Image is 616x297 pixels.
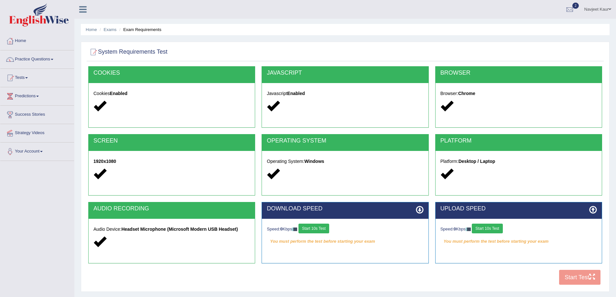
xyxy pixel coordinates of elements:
[572,3,579,9] span: 2
[0,69,74,85] a: Tests
[0,124,74,140] a: Strategy Videos
[93,206,250,212] h2: AUDIO RECORDING
[440,206,597,212] h2: UPLOAD SPEED
[459,159,495,164] strong: Desktop / Laptop
[440,224,597,235] div: Speed: Kbps
[304,159,324,164] strong: Windows
[118,27,161,33] li: Exam Requirements
[440,237,597,246] em: You must perform the test before starting your exam
[0,32,74,48] a: Home
[0,50,74,67] a: Practice Questions
[93,227,250,232] h5: Audio Device:
[121,227,238,232] strong: Headset Microphone (Microsoft Modern USB Headset)
[93,159,116,164] strong: 1920x1080
[440,91,597,96] h5: Browser:
[110,91,127,96] strong: Enabled
[466,228,471,231] img: ajax-loader-fb-connection.gif
[298,224,329,233] button: Start 10s Test
[267,237,423,246] em: You must perform the test before starting your exam
[93,70,250,76] h2: COOKIES
[93,138,250,144] h2: SCREEN
[287,91,305,96] strong: Enabled
[267,91,423,96] h5: Javascript
[267,70,423,76] h2: JAVASCRIPT
[280,227,283,231] strong: 0
[104,27,117,32] a: Exams
[0,106,74,122] a: Success Stories
[0,87,74,103] a: Predictions
[440,70,597,76] h2: BROWSER
[267,206,423,212] h2: DOWNLOAD SPEED
[440,138,597,144] h2: PLATFORM
[458,91,475,96] strong: Chrome
[86,27,97,32] a: Home
[267,224,423,235] div: Speed: Kbps
[0,143,74,159] a: Your Account
[454,227,456,231] strong: 0
[267,159,423,164] h5: Operating System:
[292,228,297,231] img: ajax-loader-fb-connection.gif
[472,224,503,233] button: Start 10s Test
[88,47,168,57] h2: System Requirements Test
[267,138,423,144] h2: OPERATING SYSTEM
[93,91,250,96] h5: Cookies
[440,159,597,164] h5: Platform:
